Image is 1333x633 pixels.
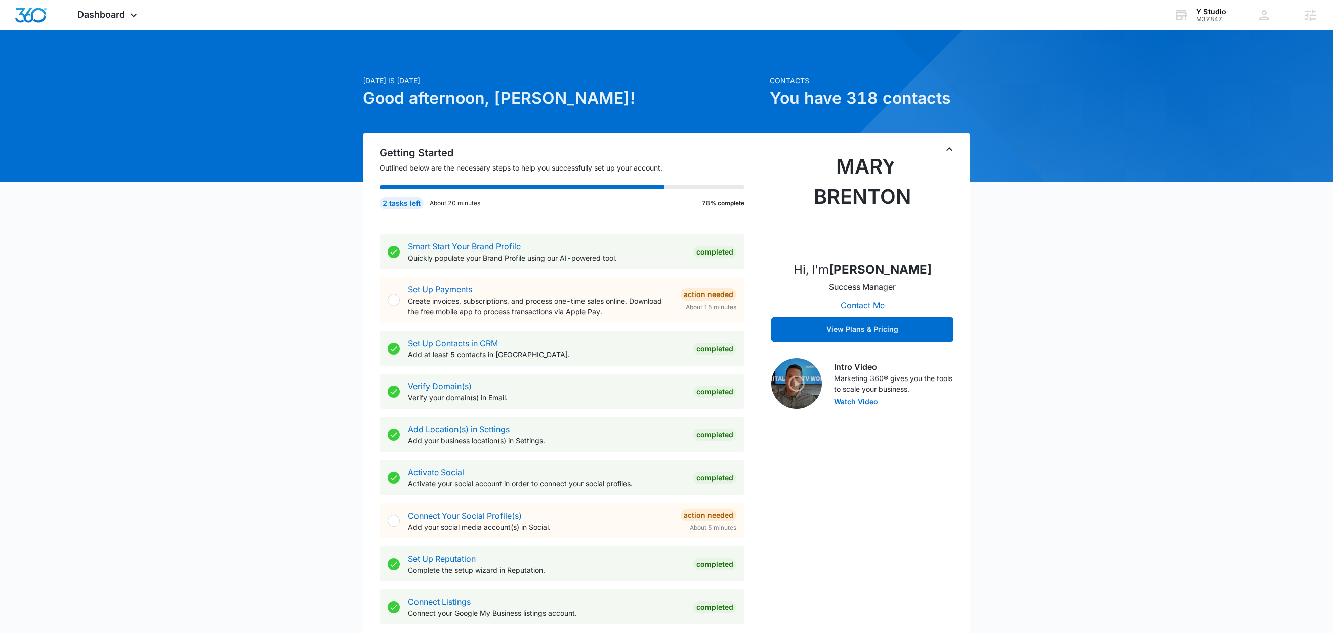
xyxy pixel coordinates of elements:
[363,75,764,86] p: [DATE] is [DATE]
[408,467,464,477] a: Activate Social
[408,478,685,489] p: Activate your social account in order to connect your social profiles.
[408,597,471,607] a: Connect Listings
[380,197,424,209] div: 2 tasks left
[771,358,822,409] img: Intro Video
[829,281,896,293] p: Success Manager
[829,262,932,277] strong: [PERSON_NAME]
[943,143,955,155] button: Toggle Collapse
[408,522,673,532] p: Add your social media account(s) in Social.
[834,361,953,373] h3: Intro Video
[693,558,736,570] div: Completed
[770,75,970,86] p: Contacts
[771,317,953,342] button: View Plans & Pricing
[770,86,970,110] h1: You have 318 contacts
[408,392,685,403] p: Verify your domain(s) in Email.
[693,429,736,441] div: Completed
[408,608,685,618] p: Connect your Google My Business listings account.
[408,349,685,360] p: Add at least 5 contacts in [GEOGRAPHIC_DATA].
[693,386,736,398] div: Completed
[408,252,685,263] p: Quickly populate your Brand Profile using our AI-powered tool.
[1196,8,1226,16] div: account name
[693,246,736,258] div: Completed
[408,511,522,521] a: Connect Your Social Profile(s)
[693,601,736,613] div: Completed
[380,145,757,160] h2: Getting Started
[408,554,476,564] a: Set Up Reputation
[363,86,764,110] h1: Good afternoon, [PERSON_NAME]!
[408,435,685,446] p: Add your business location(s) in Settings.
[408,565,685,575] p: Complete the setup wizard in Reputation.
[77,9,125,20] span: Dashboard
[681,288,736,301] div: Action Needed
[408,284,472,294] a: Set Up Payments
[408,296,673,317] p: Create invoices, subscriptions, and process one-time sales online. Download the free mobile app t...
[430,199,480,208] p: About 20 minutes
[702,199,744,208] p: 78% complete
[834,373,953,394] p: Marketing 360® gives you the tools to scale your business.
[794,261,932,279] p: Hi, I'm
[681,509,736,521] div: Action Needed
[408,338,498,348] a: Set Up Contacts in CRM
[408,381,472,391] a: Verify Domain(s)
[812,151,913,252] img: Mary Brenton
[408,241,521,251] a: Smart Start Your Brand Profile
[380,162,757,173] p: Outlined below are the necessary steps to help you successfully set up your account.
[830,293,895,317] button: Contact Me
[686,303,736,312] span: About 15 minutes
[1196,16,1226,23] div: account id
[693,472,736,484] div: Completed
[834,398,878,405] button: Watch Video
[690,523,736,532] span: About 5 minutes
[408,424,510,434] a: Add Location(s) in Settings
[693,343,736,355] div: Completed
